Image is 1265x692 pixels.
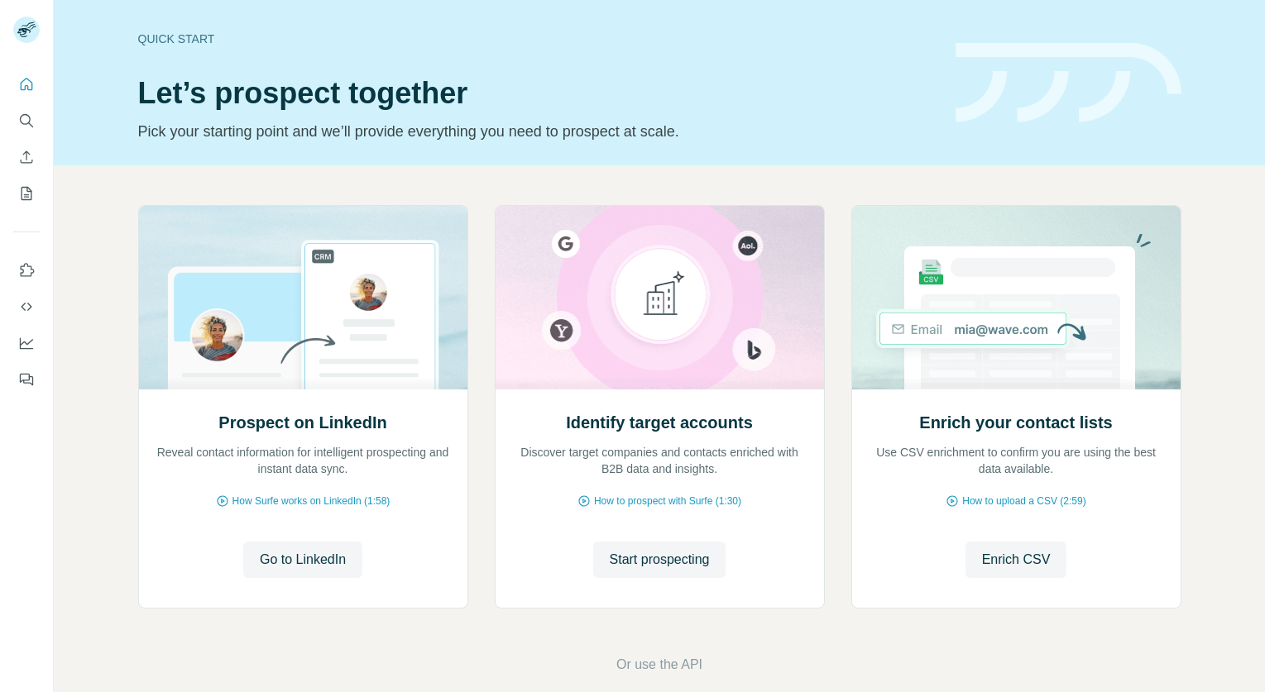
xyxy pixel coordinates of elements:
span: How to prospect with Surfe (1:30) [594,494,741,508]
span: Go to LinkedIn [260,550,346,570]
button: My lists [13,179,40,208]
h1: Let’s prospect together [138,77,936,110]
p: Discover target companies and contacts enriched with B2B data and insights. [512,444,807,477]
button: Enrich CSV [13,142,40,172]
img: Prospect on LinkedIn [138,206,468,389]
p: Pick your starting point and we’ll provide everything you need to prospect at scale. [138,120,936,143]
p: Reveal contact information for intelligent prospecting and instant data sync. [156,444,451,477]
img: Enrich your contact lists [851,206,1181,389]
button: Quick start [13,69,40,99]
h2: Identify target accounts [566,411,753,434]
button: Go to LinkedIn [243,542,362,578]
button: Search [13,106,40,136]
span: How to upload a CSV (2:59) [962,494,1085,508]
h2: Enrich your contact lists [919,411,1112,434]
button: Use Surfe on LinkedIn [13,255,40,285]
button: Or use the API [616,655,702,675]
img: banner [956,43,1181,123]
span: How Surfe works on LinkedIn (1:58) [232,494,391,508]
button: Feedback [13,365,40,394]
div: Quick start [138,31,936,47]
button: Enrich CSV [966,542,1067,578]
button: Dashboard [13,328,40,358]
p: Use CSV enrichment to confirm you are using the best data available. [869,444,1164,477]
img: Identify target accounts [495,206,825,389]
span: Start prospecting [610,550,710,570]
button: Use Surfe API [13,292,40,322]
span: Enrich CSV [982,550,1051,570]
h2: Prospect on LinkedIn [218,411,386,434]
button: Start prospecting [593,542,726,578]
